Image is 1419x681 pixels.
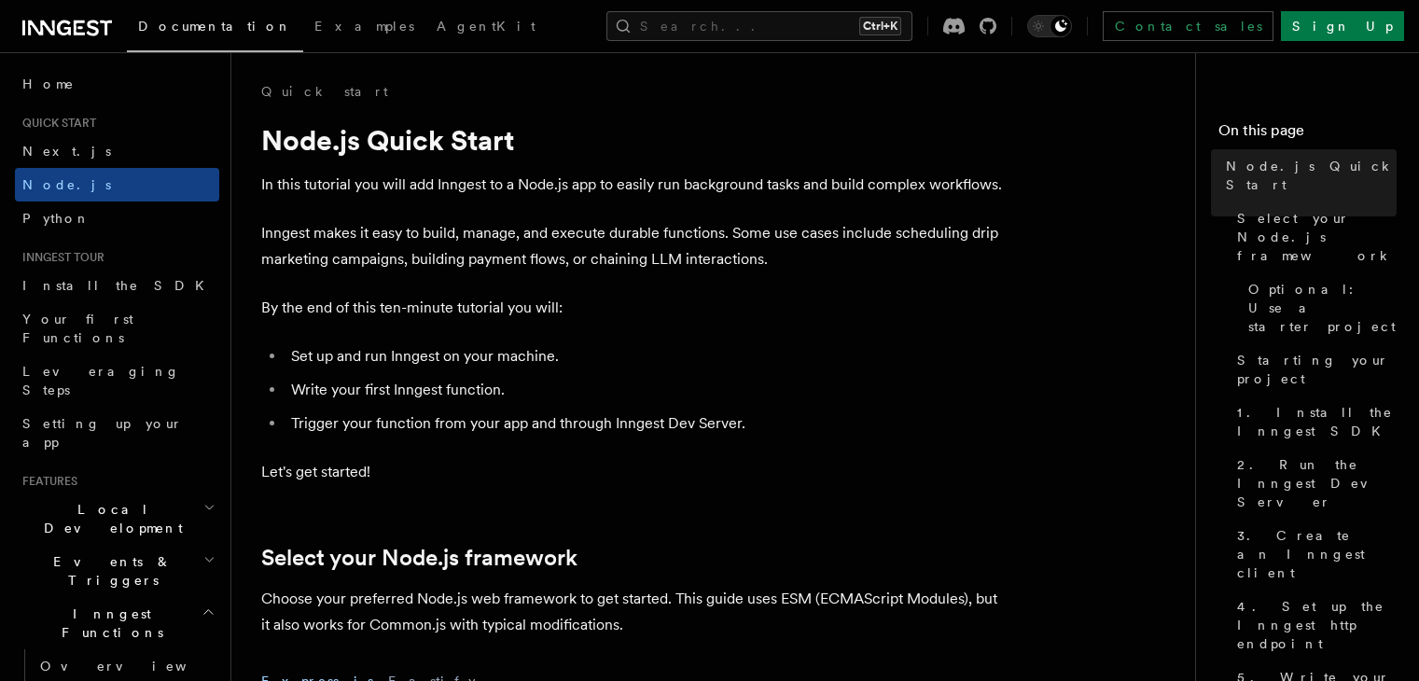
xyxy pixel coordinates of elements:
span: Node.js Quick Start [1226,157,1397,194]
span: Inngest tour [15,250,104,265]
span: Features [15,474,77,489]
a: Select your Node.js framework [261,545,577,571]
span: Quick start [15,116,96,131]
button: Local Development [15,493,219,545]
p: In this tutorial you will add Inngest to a Node.js app to easily run background tasks and build c... [261,172,1008,198]
span: 4. Set up the Inngest http endpoint [1237,597,1397,653]
a: Node.js [15,168,219,202]
p: Inngest makes it easy to build, manage, and execute durable functions. Some use cases include sch... [261,220,1008,272]
p: Choose your preferred Node.js web framework to get started. This guide uses ESM (ECMAScript Modul... [261,586,1008,638]
a: 3. Create an Inngest client [1230,519,1397,590]
a: Next.js [15,134,219,168]
a: Documentation [127,6,303,52]
a: Install the SDK [15,269,219,302]
span: Overview [40,659,232,674]
button: Inngest Functions [15,597,219,649]
li: Write your first Inngest function. [285,377,1008,403]
h1: Node.js Quick Start [261,123,1008,157]
a: 4. Set up the Inngest http endpoint [1230,590,1397,660]
span: Optional: Use a starter project [1248,280,1397,336]
a: AgentKit [425,6,547,50]
span: Next.js [22,144,111,159]
a: 1. Install the Inngest SDK [1230,396,1397,448]
span: Documentation [138,19,292,34]
kbd: Ctrl+K [859,17,901,35]
a: Home [15,67,219,101]
a: Node.js Quick Start [1218,149,1397,202]
span: Home [22,75,75,93]
span: Node.js [22,177,111,192]
h4: On this page [1218,119,1397,149]
p: Let's get started! [261,459,1008,485]
span: Starting your project [1237,351,1397,388]
a: Setting up your app [15,407,219,459]
span: 2. Run the Inngest Dev Server [1237,455,1397,511]
a: Quick start [261,82,388,101]
span: Your first Functions [22,312,133,345]
span: Events & Triggers [15,552,203,590]
span: Python [22,211,90,226]
a: Your first Functions [15,302,219,354]
span: 1. Install the Inngest SDK [1237,403,1397,440]
span: AgentKit [437,19,536,34]
button: Search...Ctrl+K [606,11,912,41]
li: Trigger your function from your app and through Inngest Dev Server. [285,410,1008,437]
li: Set up and run Inngest on your machine. [285,343,1008,369]
span: Select your Node.js framework [1237,209,1397,265]
a: Select your Node.js framework [1230,202,1397,272]
a: Python [15,202,219,235]
span: Leveraging Steps [22,364,180,397]
span: Inngest Functions [15,605,202,642]
span: Examples [314,19,414,34]
span: Setting up your app [22,416,183,450]
span: 3. Create an Inngest client [1237,526,1397,582]
button: Events & Triggers [15,545,219,597]
a: Leveraging Steps [15,354,219,407]
a: Examples [303,6,425,50]
span: Local Development [15,500,203,537]
button: Toggle dark mode [1027,15,1072,37]
a: Sign Up [1281,11,1404,41]
span: Install the SDK [22,278,216,293]
a: Optional: Use a starter project [1241,272,1397,343]
a: 2. Run the Inngest Dev Server [1230,448,1397,519]
p: By the end of this ten-minute tutorial you will: [261,295,1008,321]
a: Starting your project [1230,343,1397,396]
a: Contact sales [1103,11,1273,41]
